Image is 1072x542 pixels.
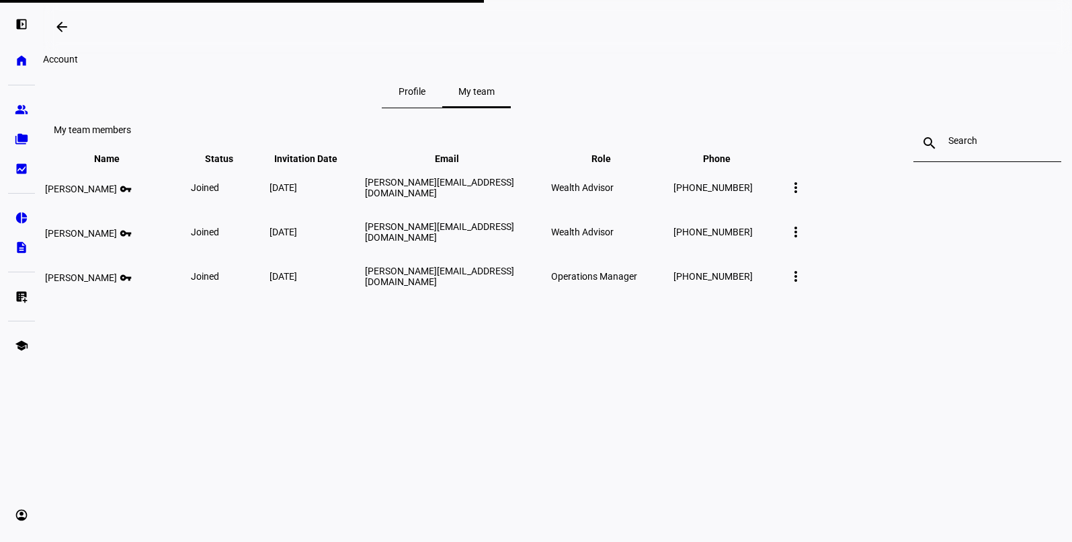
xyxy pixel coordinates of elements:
[117,181,133,192] mat-icon: vpn_key
[205,153,253,164] span: Status
[191,227,219,237] span: joined
[551,227,614,237] span: Wealth Advisor
[43,54,850,65] div: Account
[269,210,363,254] td: [DATE]
[15,508,28,522] eth-mat-symbol: account_circle
[45,184,117,194] span: [PERSON_NAME]
[191,182,219,193] span: joined
[15,162,28,176] eth-mat-symbol: bid_landscape
[45,228,117,239] span: [PERSON_NAME]
[45,272,117,283] span: [PERSON_NAME]
[788,268,804,284] mat-icon: more_vert
[15,54,28,67] eth-mat-symbol: home
[117,270,133,281] mat-icon: vpn_key
[673,271,753,282] span: [PHONE_NUMBER]
[15,17,28,31] eth-mat-symbol: left_panel_open
[8,47,35,74] a: home
[54,124,131,135] eth-data-table-title: My team members
[15,241,28,254] eth-mat-symbol: description
[365,221,514,243] span: [PERSON_NAME][EMAIL_ADDRESS][DOMAIN_NAME]
[191,271,219,282] span: joined
[117,225,133,237] mat-icon: vpn_key
[788,224,804,240] mat-icon: more_vert
[673,227,753,237] span: [PHONE_NUMBER]
[8,96,35,123] a: group
[269,255,363,298] td: [DATE]
[8,126,35,153] a: folder_copy
[703,153,751,164] span: Phone
[8,155,35,182] a: bid_landscape
[788,180,804,196] mat-icon: more_vert
[913,135,946,151] mat-icon: search
[551,182,614,193] span: Wealth Advisor
[15,339,28,352] eth-mat-symbol: school
[591,153,631,164] span: Role
[365,177,514,198] span: [PERSON_NAME][EMAIL_ADDRESS][DOMAIN_NAME]
[94,153,140,164] span: Name
[15,290,28,303] eth-mat-symbol: list_alt_add
[54,19,70,35] mat-icon: arrow_backwards
[365,266,514,287] span: [PERSON_NAME][EMAIL_ADDRESS][DOMAIN_NAME]
[15,211,28,225] eth-mat-symbol: pie_chart
[269,166,363,209] td: [DATE]
[8,204,35,231] a: pie_chart
[458,87,495,96] span: My team
[673,182,753,193] span: [PHONE_NUMBER]
[399,87,425,96] span: Profile
[15,103,28,116] eth-mat-symbol: group
[274,153,358,164] span: Invitation Date
[551,271,637,282] span: Operations Manager
[8,234,35,261] a: description
[948,135,1026,146] input: Search
[15,132,28,146] eth-mat-symbol: folder_copy
[435,153,479,164] span: Email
